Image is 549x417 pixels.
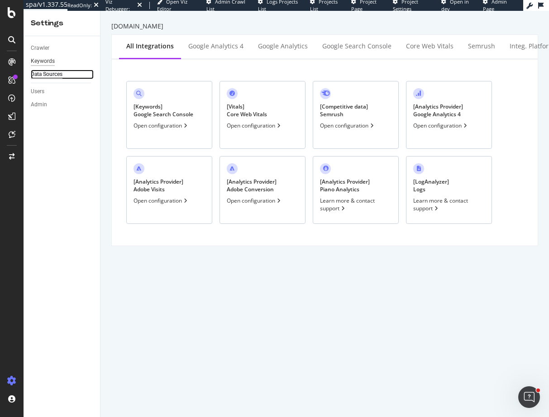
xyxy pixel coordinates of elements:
[322,42,391,51] div: Google Search Console
[31,87,94,96] a: Users
[134,122,189,129] div: Open configuration
[134,197,189,204] div: Open configuration
[413,103,463,118] div: [ Analytics Provider ] Google Analytics 4
[227,122,282,129] div: Open configuration
[406,42,454,51] div: Core Web Vitals
[320,103,368,118] div: [ Competitive data ] Semrush
[31,70,94,79] a: Data Sources
[134,103,193,118] div: [ Keywords ] Google Search Console
[134,178,183,193] div: [ Analytics Provider ] Adobe Visits
[31,87,44,96] div: Users
[227,178,277,193] div: [ Analytics Provider ] Adobe Conversion
[111,22,538,31] div: [DOMAIN_NAME]
[188,42,243,51] div: Google Analytics 4
[67,2,92,9] div: ReadOnly:
[468,42,495,51] div: Semrush
[258,42,308,51] div: Google Analytics
[31,43,49,53] div: Crawler
[518,386,540,408] iframe: Intercom live chat
[413,178,449,193] div: [ LogAnalyzer ] Logs
[31,18,93,28] div: Settings
[126,42,174,51] div: All integrations
[31,57,55,66] div: Keywords
[31,100,47,109] div: Admin
[227,103,267,118] div: [ Vitals ] Core Web Vitals
[31,43,94,53] a: Crawler
[320,178,370,193] div: [ Analytics Provider ] Piano Analytics
[227,197,282,204] div: Open configuration
[31,57,94,66] a: Keywords
[320,197,391,212] div: Learn more & contact support
[413,197,485,212] div: Learn more & contact support
[31,70,62,79] div: Data Sources
[413,122,469,129] div: Open configuration
[320,122,376,129] div: Open configuration
[31,100,94,109] a: Admin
